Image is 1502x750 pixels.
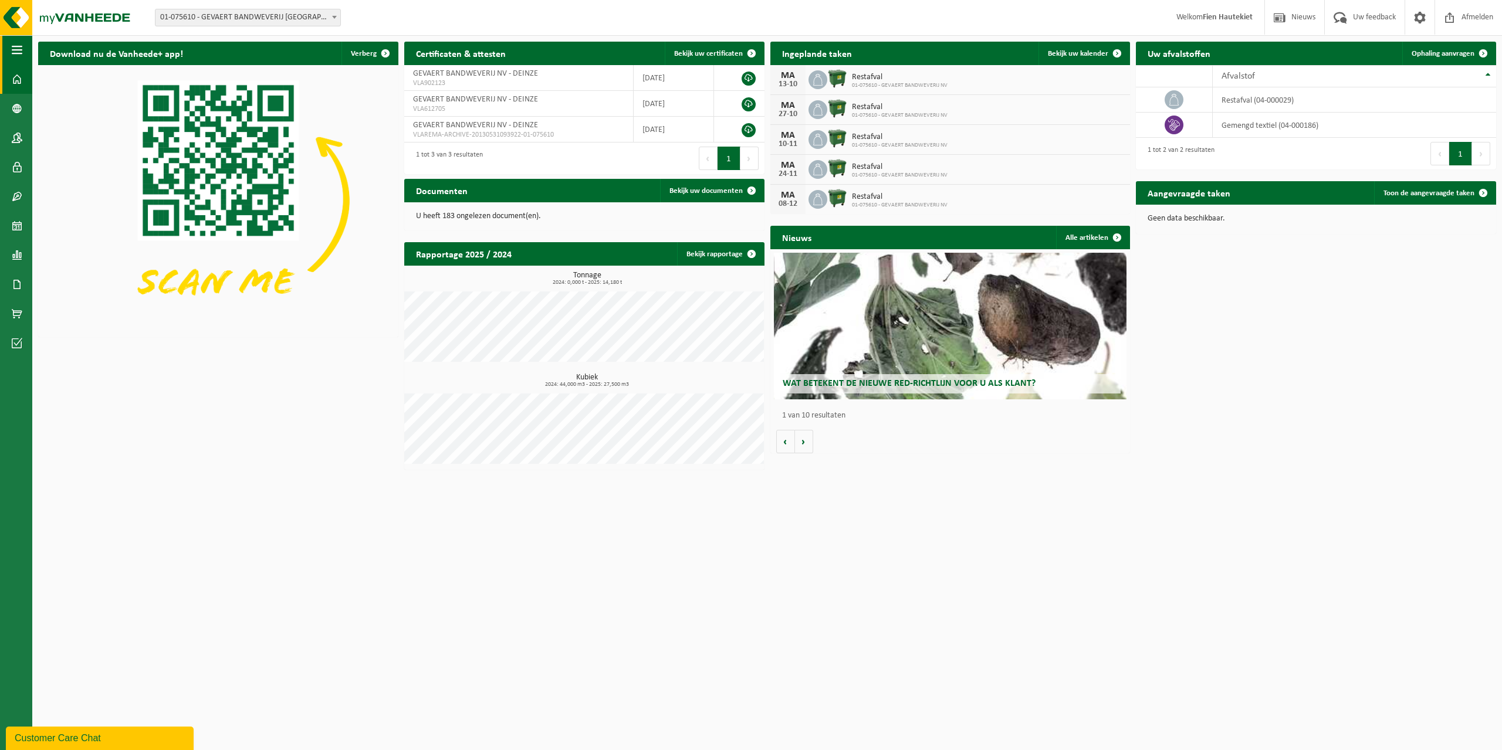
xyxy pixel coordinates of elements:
[776,110,800,118] div: 27-10
[1213,87,1496,113] td: restafval (04-000029)
[413,69,538,78] span: GEVAERT BANDWEVERIJ NV - DEINZE
[776,80,800,89] div: 13-10
[404,42,517,65] h2: Certificaten & attesten
[634,65,714,91] td: [DATE]
[155,9,340,26] span: 01-075610 - GEVAERT BANDWEVERIJ NV - DEINZE
[1203,13,1253,22] strong: Fien Hautekiet
[413,121,538,130] span: GEVAERT BANDWEVERIJ NV - DEINZE
[404,242,523,265] h2: Rapportage 2025 / 2024
[351,50,377,57] span: Verberg
[783,379,1036,388] span: Wat betekent de nieuwe RED-richtlijn voor u als klant?
[852,202,948,209] span: 01-075610 - GEVAERT BANDWEVERIJ NV
[1412,50,1474,57] span: Ophaling aanvragen
[410,374,764,388] h3: Kubiek
[341,42,397,65] button: Verberg
[795,430,813,453] button: Volgende
[776,71,800,80] div: MA
[827,128,847,148] img: WB-1100-HPE-GN-01
[1374,181,1495,205] a: Toon de aangevraagde taken
[669,187,743,195] span: Bekijk uw documenten
[413,130,624,140] span: VLAREMA-ARCHIVE-20130531093922-01-075610
[776,101,800,110] div: MA
[674,50,743,57] span: Bekijk uw certificaten
[776,170,800,178] div: 24-11
[1056,226,1129,249] a: Alle artikelen
[770,42,864,65] h2: Ingeplande taken
[782,412,1125,420] p: 1 van 10 resultaten
[1136,181,1242,204] h2: Aangevraagde taken
[827,69,847,89] img: WB-1100-HPE-GN-01
[677,242,763,266] a: Bekijk rapportage
[827,188,847,208] img: WB-1100-HPE-GN-01
[410,382,764,388] span: 2024: 44,000 m3 - 2025: 27,500 m3
[852,103,948,112] span: Restafval
[699,147,718,170] button: Previous
[852,112,948,119] span: 01-075610 - GEVAERT BANDWEVERIJ NV
[852,172,948,179] span: 01-075610 - GEVAERT BANDWEVERIJ NV
[660,179,763,202] a: Bekijk uw documenten
[1136,42,1222,65] h2: Uw afvalstoffen
[852,73,948,82] span: Restafval
[776,161,800,170] div: MA
[665,42,763,65] a: Bekijk uw certificaten
[776,131,800,140] div: MA
[413,104,624,114] span: VLA612705
[416,212,753,220] p: U heeft 183 ongelezen document(en).
[1383,189,1474,197] span: Toon de aangevraagde taken
[1222,72,1255,81] span: Afvalstof
[827,158,847,178] img: WB-1100-HPE-GN-01
[410,145,483,171] div: 1 tot 3 van 3 resultaten
[1449,142,1472,165] button: 1
[6,724,196,750] iframe: chat widget
[852,133,948,142] span: Restafval
[770,226,823,249] h2: Nieuws
[852,142,948,149] span: 01-075610 - GEVAERT BANDWEVERIJ NV
[1038,42,1129,65] a: Bekijk uw kalender
[1213,113,1496,138] td: gemengd textiel (04-000186)
[776,430,795,453] button: Vorige
[852,82,948,89] span: 01-075610 - GEVAERT BANDWEVERIJ NV
[718,147,740,170] button: 1
[1402,42,1495,65] a: Ophaling aanvragen
[410,272,764,286] h3: Tonnage
[634,91,714,117] td: [DATE]
[1148,215,1484,223] p: Geen data beschikbaar.
[1142,141,1215,167] div: 1 tot 2 van 2 resultaten
[740,147,759,170] button: Next
[634,117,714,142] td: [DATE]
[404,179,479,202] h2: Documenten
[38,65,398,335] img: Download de VHEPlus App
[38,42,195,65] h2: Download nu de Vanheede+ app!
[852,162,948,172] span: Restafval
[774,253,1126,399] a: Wat betekent de nieuwe RED-richtlijn voor u als klant?
[1472,142,1490,165] button: Next
[413,79,624,88] span: VLA902123
[852,192,948,202] span: Restafval
[827,99,847,118] img: WB-1100-HPE-GN-01
[413,95,538,104] span: GEVAERT BANDWEVERIJ NV - DEINZE
[776,191,800,200] div: MA
[155,9,341,26] span: 01-075610 - GEVAERT BANDWEVERIJ NV - DEINZE
[776,140,800,148] div: 10-11
[1048,50,1108,57] span: Bekijk uw kalender
[776,200,800,208] div: 08-12
[1430,142,1449,165] button: Previous
[410,280,764,286] span: 2024: 0,000 t - 2025: 14,180 t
